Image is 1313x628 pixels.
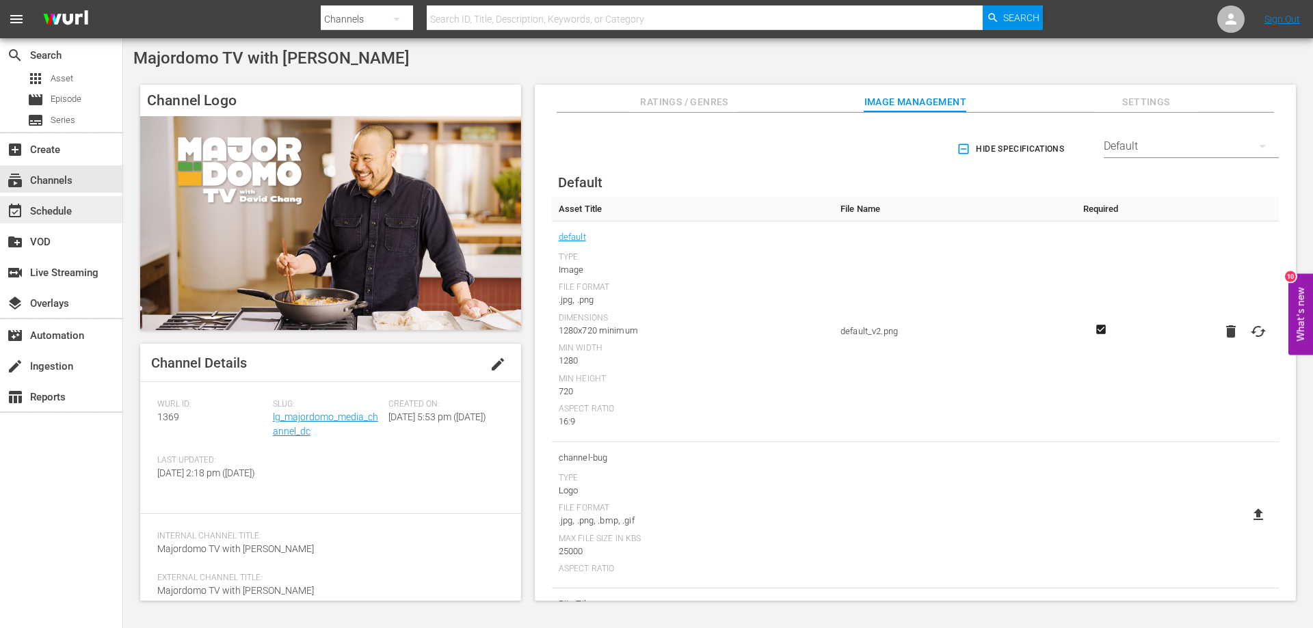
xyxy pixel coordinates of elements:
[559,545,827,558] div: 25000
[481,348,514,381] button: edit
[959,142,1064,156] span: Hide Specifications
[7,327,23,344] span: Automation
[559,313,827,324] div: Dimensions
[559,293,827,307] div: .jpg, .png
[559,324,827,338] div: 1280x720 minimum
[7,295,23,312] span: Overlays
[51,92,81,106] span: Episode
[7,264,23,281] span: Live Streaming
[559,473,827,484] div: Type
[1003,5,1039,30] span: Search
[559,343,827,354] div: Min Width
[157,531,497,542] span: Internal Channel Title:
[559,282,827,293] div: File Format
[157,399,266,410] span: Wurl ID:
[273,411,378,437] a: lg_majordomo_media_channel_dc
[7,358,23,374] span: Ingestion
[834,221,1071,442] td: default_v2.png
[157,543,314,554] span: Majordomo TV with [PERSON_NAME]
[27,92,44,108] span: Episode
[559,228,586,246] a: default
[1285,271,1296,282] div: 10
[1264,14,1300,25] a: Sign Out
[1104,127,1279,165] div: Default
[1288,273,1313,355] button: Open Feedback Widget
[7,203,23,219] span: Schedule
[559,514,827,528] div: .jpg, .png, .bmp, .gif
[140,85,521,116] h4: Channel Logo
[559,415,827,428] div: 16:9
[7,234,23,250] span: VOD
[7,141,23,158] span: Create
[7,389,23,405] span: Reports
[559,484,827,497] div: Logo
[864,94,966,111] span: Image Management
[559,252,827,263] div: Type
[157,467,255,478] span: [DATE] 2:18 pm ([DATE])
[157,585,314,596] span: Majordomo TV with [PERSON_NAME]
[559,564,827,575] div: Aspect Ratio
[140,116,521,330] img: Majordomo TV with David Chang
[633,94,736,111] span: Ratings / Genres
[559,404,827,415] div: Aspect Ratio
[157,455,266,466] span: Last Updated:
[834,197,1071,221] th: File Name
[51,113,75,127] span: Series
[558,174,602,191] span: Default
[559,503,827,514] div: File Format
[7,47,23,64] span: Search
[490,356,506,372] span: edit
[8,11,25,27] span: menu
[151,355,247,371] span: Channel Details
[157,573,497,584] span: External Channel Title:
[559,354,827,368] div: 1280
[559,449,827,467] span: channel-bug
[559,374,827,385] div: Min Height
[27,70,44,87] span: Asset
[7,172,23,189] span: Channels
[559,534,827,545] div: Max File Size In Kbs
[273,399,382,410] span: Slug:
[954,130,1070,168] button: Hide Specifications
[33,3,98,36] img: ans4CAIJ8jUAAAAAAAAAAAAAAAAAAAAAAAAgQb4GAAAAAAAAAAAAAAAAAAAAAAAAJMjXAAAAAAAAAAAAAAAAAAAAAAAAgAT5G...
[559,385,827,398] div: 720
[388,399,497,410] span: Created On:
[133,49,410,68] span: Majordomo TV with [PERSON_NAME]
[51,72,73,85] span: Asset
[157,411,179,422] span: 1369
[27,112,44,128] span: subtitles
[1093,323,1109,336] svg: Required
[388,411,486,422] span: [DATE] 5:53 pm ([DATE])
[552,197,834,221] th: Asset Title
[1095,94,1197,111] span: Settings
[559,595,827,613] span: Bits Tile
[559,263,827,277] div: Image
[1071,197,1130,221] th: Required
[983,5,1043,30] button: Search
